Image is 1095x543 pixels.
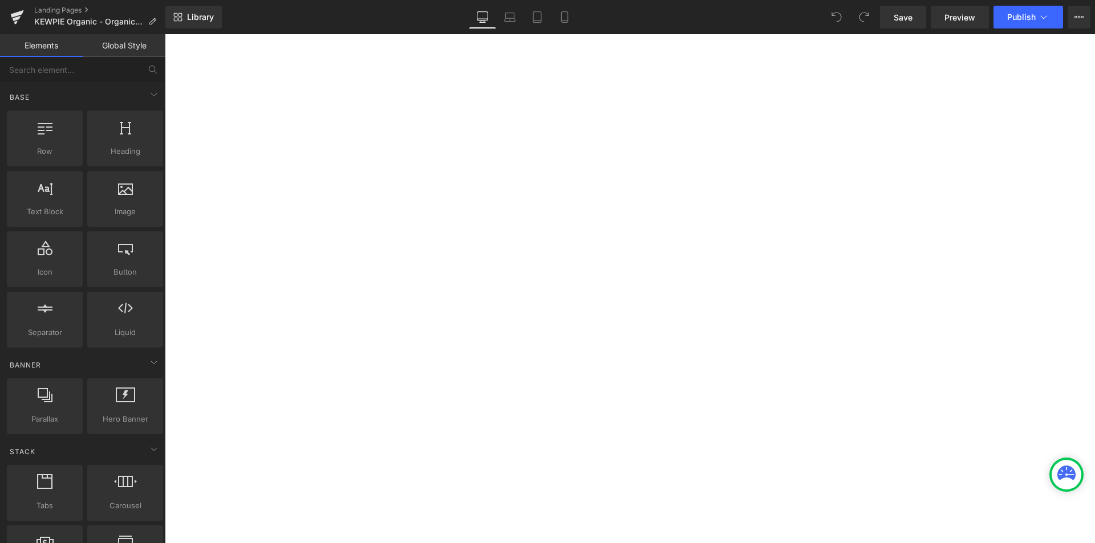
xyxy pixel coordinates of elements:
[9,92,31,103] span: Base
[10,413,79,425] span: Parallax
[10,266,79,278] span: Icon
[34,17,144,26] span: KEWPIE Organic - Organic Japanese Mayonnaise - Umami Flavor - live - [DATE]
[91,266,160,278] span: Button
[496,6,524,28] a: Laptop
[551,6,578,28] a: Mobile
[1068,6,1090,28] button: More
[9,360,42,370] span: Banner
[993,6,1063,28] button: Publish
[944,11,975,23] span: Preview
[91,326,160,338] span: Liquid
[34,6,165,15] a: Landing Pages
[187,12,214,22] span: Library
[524,6,551,28] a: Tablet
[894,11,912,23] span: Save
[10,145,79,157] span: Row
[91,500,160,512] span: Carousel
[165,6,222,28] a: New Library
[83,34,165,57] a: Global Style
[931,6,989,28] a: Preview
[91,413,160,425] span: Hero Banner
[1007,13,1036,22] span: Publish
[91,206,160,218] span: Image
[10,500,79,512] span: Tabs
[10,206,79,218] span: Text Block
[469,6,496,28] a: Desktop
[9,446,36,457] span: Stack
[853,6,875,28] button: Redo
[91,145,160,157] span: Heading
[10,326,79,338] span: Separator
[825,6,848,28] button: Undo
